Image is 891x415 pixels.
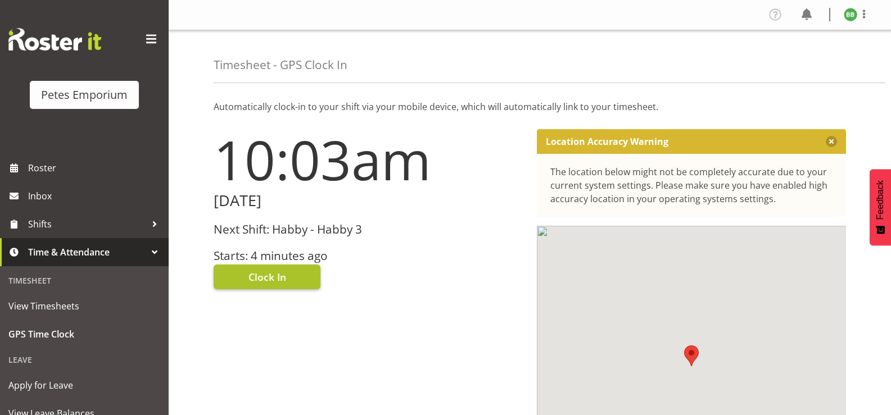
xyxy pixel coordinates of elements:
span: Feedback [875,180,885,220]
button: Feedback - Show survey [870,169,891,245]
img: beena-bist9974.jpg [844,8,857,21]
span: Roster [28,159,163,176]
img: Rosterit website logo [8,28,101,51]
div: The location below might not be completely accurate due to your current system settings. Please m... [550,165,833,206]
a: View Timesheets [3,292,166,320]
span: Inbox [28,188,163,204]
button: Clock In [214,264,320,289]
span: View Timesheets [8,298,160,314]
p: Location Accuracy Warning [546,136,668,147]
a: GPS Time Clock [3,320,166,348]
span: Time & Attendance [28,244,146,261]
h1: 10:03am [214,129,523,190]
button: Close message [826,136,837,147]
span: GPS Time Clock [8,326,160,343]
span: Clock In [248,270,286,284]
span: Shifts [28,216,146,232]
h4: Timesheet - GPS Clock In [214,58,347,71]
a: Apply for Leave [3,371,166,399]
h3: Next Shift: Habby - Habby 3 [214,223,523,236]
div: Petes Emporium [41,86,128,103]
h3: Starts: 4 minutes ago [214,249,523,262]
h2: [DATE] [214,192,523,209]
div: Timesheet [3,269,166,292]
p: Automatically clock-in to your shift via your mobile device, which will automatically link to you... [214,100,846,113]
div: Leave [3,348,166,371]
span: Apply for Leave [8,377,160,394]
